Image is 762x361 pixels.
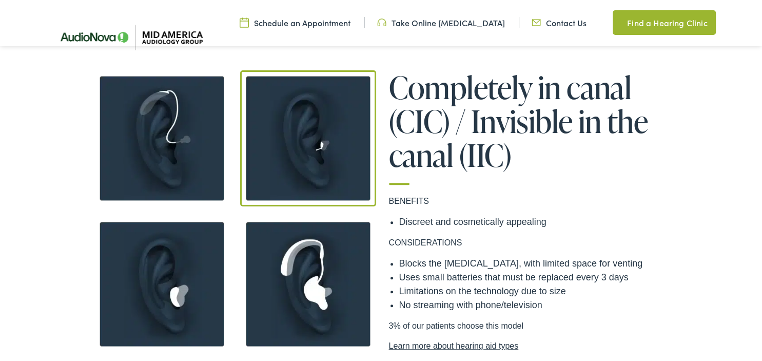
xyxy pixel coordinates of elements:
a: Take Online [MEDICAL_DATA] [377,17,505,28]
img: utility icon [377,17,386,28]
li: No streaming with phone/television [399,298,666,312]
img: utility icon [613,16,622,29]
li: Limitations on the technology due to size [399,284,666,298]
a: Schedule an Appointment [240,17,350,28]
a: Contact Us [532,17,587,28]
li: Blocks the [MEDICAL_DATA], with limited space for venting [399,257,666,271]
h1: Completely in canal (CIC) / Invisible in the canal (IIC) [389,70,666,185]
img: utility icon [240,17,249,28]
p: CONSIDERATIONS [389,237,666,249]
li: Discreet and cosmetically appealing [399,215,666,229]
a: Learn more about hearing aid types [389,340,666,352]
img: utility icon [532,17,541,28]
p: BENEFITS [389,195,666,207]
p: 3% of our patients choose this model [389,320,666,352]
a: Find a Hearing Clinic [613,10,715,35]
li: Uses small batteries that must be replaced every 3 days [399,271,666,284]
